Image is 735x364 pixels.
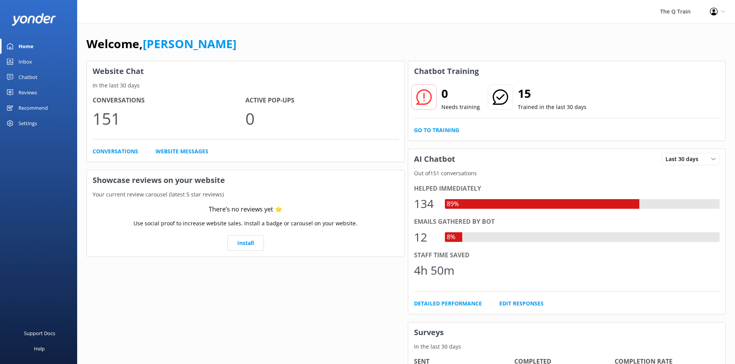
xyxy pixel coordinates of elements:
[209,205,282,215] div: There’s no reviews yet ⭐
[499,299,544,308] a: Edit Responses
[518,103,586,111] p: Trained in the last 30 days
[414,195,437,213] div: 134
[414,250,720,260] div: Staff time saved
[441,103,480,111] p: Needs training
[414,217,720,227] div: Emails gathered by bot
[518,84,586,103] h2: 15
[93,106,245,131] p: 151
[87,190,404,199] p: Your current review carousel (latest 5 star reviews)
[408,342,726,351] p: In the last 30 days
[86,35,237,53] h1: Welcome,
[408,169,726,178] p: Out of 151 conversations
[408,322,726,342] h3: Surveys
[143,36,237,52] a: [PERSON_NAME]
[19,69,37,85] div: Chatbot
[414,228,437,247] div: 12
[19,54,32,69] div: Inbox
[155,147,208,156] a: Website Messages
[19,100,48,116] div: Recommend
[245,96,398,106] h4: Active Pop-ups
[19,85,37,100] div: Reviews
[445,199,461,209] div: 89%
[24,325,55,341] div: Support Docs
[414,261,455,280] div: 4h 50m
[87,170,404,190] h3: Showcase reviews on your website
[93,96,245,106] h4: Conversations
[408,61,485,81] h3: Chatbot Training
[227,235,264,251] a: Install
[34,341,45,356] div: Help
[87,61,404,81] h3: Website Chat
[19,39,34,54] div: Home
[133,219,357,228] p: Use social proof to increase website sales. Install a badge or carousel on your website.
[666,155,703,163] span: Last 30 days
[414,126,459,134] a: Go to Training
[408,149,461,169] h3: AI Chatbot
[414,299,482,308] a: Detailed Performance
[87,81,404,90] p: In the last 30 days
[441,84,480,103] h2: 0
[414,184,720,194] div: Helped immediately
[12,13,56,26] img: yonder-white-logo.png
[93,147,138,156] a: Conversations
[445,232,457,242] div: 8%
[19,116,37,131] div: Settings
[245,106,398,131] p: 0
